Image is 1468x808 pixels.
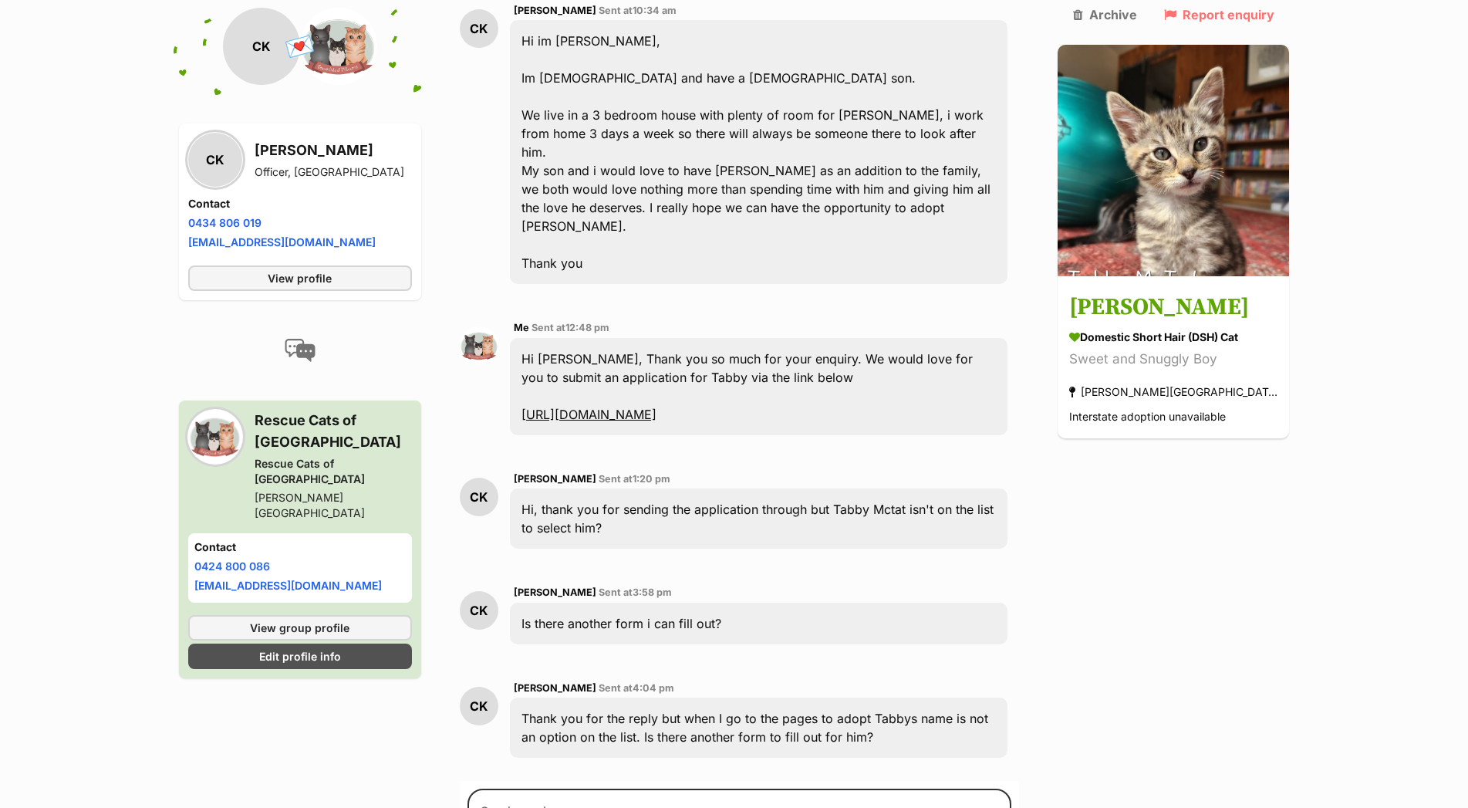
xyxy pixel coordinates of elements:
[188,196,412,211] h4: Contact
[460,478,498,516] div: CK
[268,270,332,286] span: View profile
[1069,291,1277,326] h3: [PERSON_NAME]
[633,473,670,485] span: 1:20 pm
[300,8,377,85] img: Rescue Cats of Melbourne profile pic
[1069,382,1277,403] div: [PERSON_NAME][GEOGRAPHIC_DATA]
[250,620,349,636] span: View group profile
[1069,350,1277,370] div: Sweet and Snuggly Boy
[1069,330,1277,346] div: Domestic Short Hair (DSH) Cat
[285,339,316,362] img: conversation-icon-4a6f8262b818ee0b60e3300018af0b2d0b884aa5de6e9bcb8d3d4eeb1a70a7c4.svg
[282,30,317,63] span: 💌
[521,407,656,422] a: [URL][DOMAIN_NAME]
[510,489,1008,549] div: Hi, thank you for sending the application through but Tabby Mctat isn't on the list to select him?
[188,133,242,187] div: CK
[188,410,242,464] img: Rescue Cats of Melbourne profile pic
[188,615,412,641] a: View group profile
[599,587,672,598] span: Sent at
[255,490,412,521] div: [PERSON_NAME][GEOGRAPHIC_DATA]
[1058,45,1289,276] img: Tabby McTat
[599,682,674,694] span: Sent at
[1164,8,1274,22] a: Report enquiry
[514,322,529,333] span: Me
[460,591,498,630] div: CK
[188,235,376,248] a: [EMAIL_ADDRESS][DOMAIN_NAME]
[514,682,596,694] span: [PERSON_NAME]
[510,603,1008,644] div: Is there another form i can fill out?
[460,326,498,365] img: Rescue Cats of Melbourne profile pic
[633,587,672,598] span: 3:58 pm
[188,644,412,669] a: Edit profile info
[633,5,677,16] span: 10:34 am
[510,20,1008,284] div: Hi im [PERSON_NAME], Im [DEMOGRAPHIC_DATA] and have a [DEMOGRAPHIC_DATA] son. We live in a 3 bedr...
[510,338,1008,435] div: Hi [PERSON_NAME], Thank you so much for your enquiry. We would love for you to submit an applicat...
[255,410,412,453] h3: Rescue Cats of [GEOGRAPHIC_DATA]
[223,8,300,85] div: CK
[259,648,341,664] span: Edit profile info
[1073,8,1137,22] a: Archive
[514,473,596,485] span: [PERSON_NAME]
[188,265,412,291] a: View profile
[255,456,412,487] div: Rescue Cats of [GEOGRAPHIC_DATA]
[460,9,498,48] div: CK
[532,322,609,333] span: Sent at
[1058,279,1289,439] a: [PERSON_NAME] Domestic Short Hair (DSH) Cat Sweet and Snuggly Boy [PERSON_NAME][GEOGRAPHIC_DATA] ...
[565,322,609,333] span: 12:48 pm
[194,539,406,555] h4: Contact
[514,5,596,16] span: [PERSON_NAME]
[255,164,404,180] div: Officer, [GEOGRAPHIC_DATA]
[514,587,596,598] span: [PERSON_NAME]
[188,216,262,229] a: 0434 806 019
[194,560,270,573] a: 0424 800 086
[460,687,498,725] div: CK
[255,140,404,161] h3: [PERSON_NAME]
[1069,411,1226,424] span: Interstate adoption unavailable
[599,5,677,16] span: Sent at
[194,579,382,592] a: [EMAIL_ADDRESS][DOMAIN_NAME]
[510,698,1008,758] div: Thank you for the reply but when I go to the pages to adopt Tabbys name is not an option on the l...
[633,682,674,694] span: 4:04 pm
[599,473,670,485] span: Sent at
